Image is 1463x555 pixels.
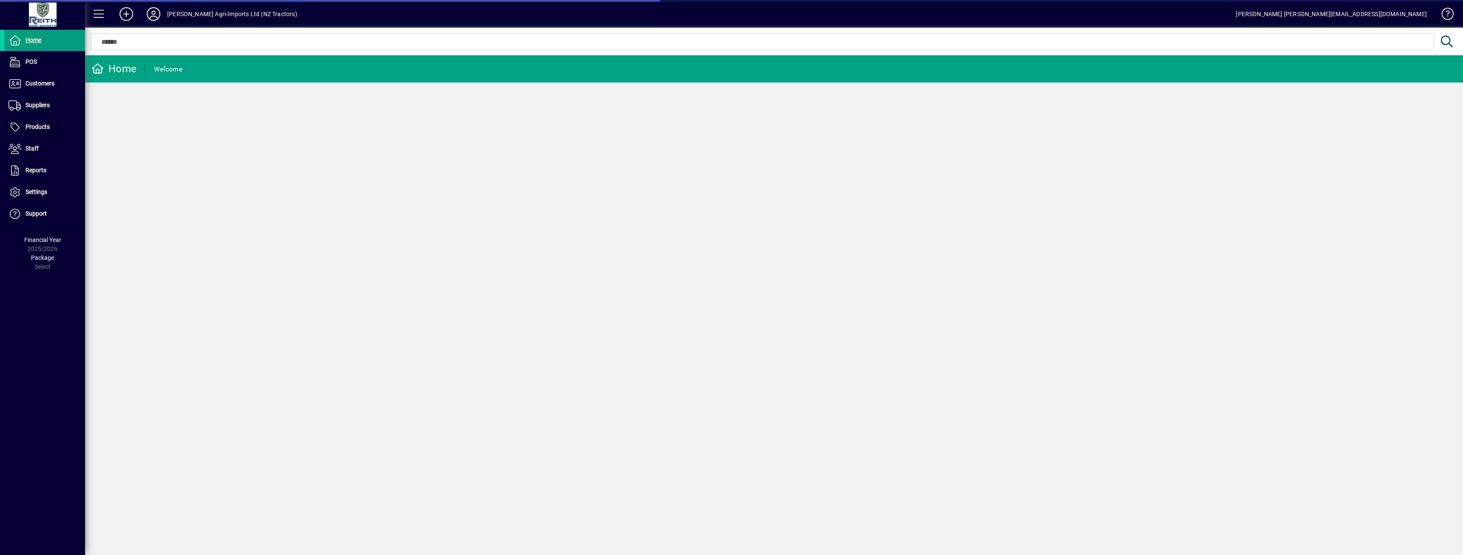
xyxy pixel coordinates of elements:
[26,210,47,217] span: Support
[26,37,41,43] span: Home
[1236,7,1427,21] div: [PERSON_NAME] [PERSON_NAME][EMAIL_ADDRESS][DOMAIN_NAME]
[24,236,61,243] span: Financial Year
[26,188,47,195] span: Settings
[4,160,85,181] a: Reports
[26,123,50,130] span: Products
[4,95,85,116] a: Suppliers
[167,7,297,21] div: [PERSON_NAME] Agri-Imports Ltd (NZ Tractors)
[154,63,182,76] div: Welcome
[4,203,85,225] a: Support
[31,254,54,261] span: Package
[26,80,54,87] span: Customers
[4,51,85,73] a: POS
[26,167,46,174] span: Reports
[91,62,137,76] div: Home
[26,58,37,65] span: POS
[140,6,167,22] button: Profile
[4,182,85,203] a: Settings
[4,117,85,138] a: Products
[4,73,85,94] a: Customers
[1435,2,1452,29] a: Knowledge Base
[113,6,140,22] button: Add
[4,138,85,159] a: Staff
[26,145,39,152] span: Staff
[26,102,50,108] span: Suppliers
